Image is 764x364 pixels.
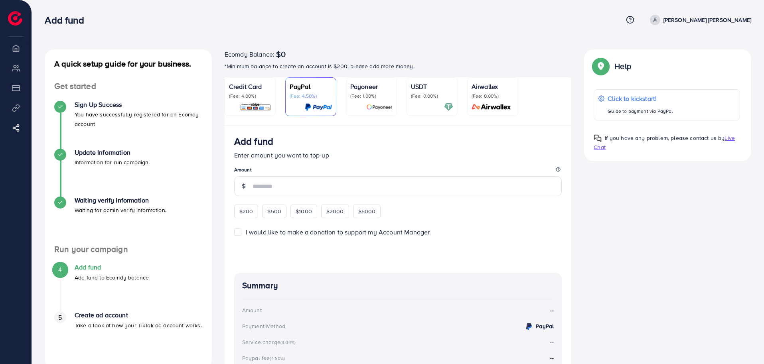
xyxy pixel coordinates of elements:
[225,61,572,71] p: *Minimum balance to create an account is $200, please add more money.
[229,82,271,91] p: Credit Card
[75,264,149,271] h4: Add fund
[358,207,376,215] span: $5000
[267,207,281,215] span: $500
[350,93,393,99] p: (Fee: 1.00%)
[45,197,212,244] li: Waiting verify information
[234,136,273,147] h3: Add fund
[240,102,271,112] img: card
[550,338,554,346] strong: --
[326,207,344,215] span: $2000
[242,354,288,362] div: Paypal fee
[58,265,62,274] span: 4
[45,311,212,359] li: Create ad account
[234,166,562,176] legend: Amount
[350,82,393,91] p: Payoneer
[75,101,202,108] h4: Sign Up Success
[242,306,262,314] div: Amount
[647,15,751,25] a: [PERSON_NAME] [PERSON_NAME]
[270,355,285,362] small: (4.50%)
[75,157,150,167] p: Information for run campaign.
[524,322,534,331] img: credit
[75,110,202,129] p: You have successfully registered for an Ecomdy account
[472,93,514,99] p: (Fee: 0.00%)
[75,311,202,319] h4: Create ad account
[8,11,22,26] img: logo
[242,322,285,330] div: Payment Method
[45,101,212,149] li: Sign Up Success
[411,93,453,99] p: (Fee: 0.00%)
[411,82,453,91] p: USDT
[296,207,312,215] span: $1000
[444,102,453,112] img: card
[75,273,149,282] p: Add fund to Ecomdy balance
[608,94,673,103] p: Click to kickstart!
[75,197,166,204] h4: Waiting verify information
[472,82,514,91] p: Airwallex
[75,205,166,215] p: Waiting for admin verify information.
[229,93,271,99] p: (Fee: 4.00%)
[550,306,554,315] strong: --
[366,102,393,112] img: card
[246,228,431,236] span: I would like to make a donation to support my Account Manager.
[239,207,253,215] span: $200
[469,102,514,112] img: card
[45,149,212,197] li: Update Information
[280,339,296,346] small: (3.00%)
[305,102,332,112] img: card
[550,353,554,362] strong: --
[614,61,631,71] p: Help
[276,49,286,59] span: $0
[75,149,150,156] h4: Update Information
[730,328,758,358] iframe: Chat
[45,59,212,69] h4: A quick setup guide for your business.
[290,93,332,99] p: (Fee: 4.50%)
[58,313,62,322] span: 5
[234,150,562,160] p: Enter amount you want to top-up
[605,134,725,142] span: If you have any problem, please contact us by
[594,59,608,73] img: Popup guide
[242,281,554,291] h4: Summary
[536,322,554,330] strong: PayPal
[75,321,202,330] p: Take a look at how your TikTok ad account works.
[608,106,673,116] p: Guide to payment via PayPal
[242,338,298,346] div: Service charge
[594,134,602,142] img: Popup guide
[45,244,212,254] h4: Run your campaign
[663,15,751,25] p: [PERSON_NAME] [PERSON_NAME]
[290,82,332,91] p: PayPal
[225,49,274,59] span: Ecomdy Balance:
[45,14,90,26] h3: Add fund
[45,81,212,91] h4: Get started
[45,264,212,311] li: Add fund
